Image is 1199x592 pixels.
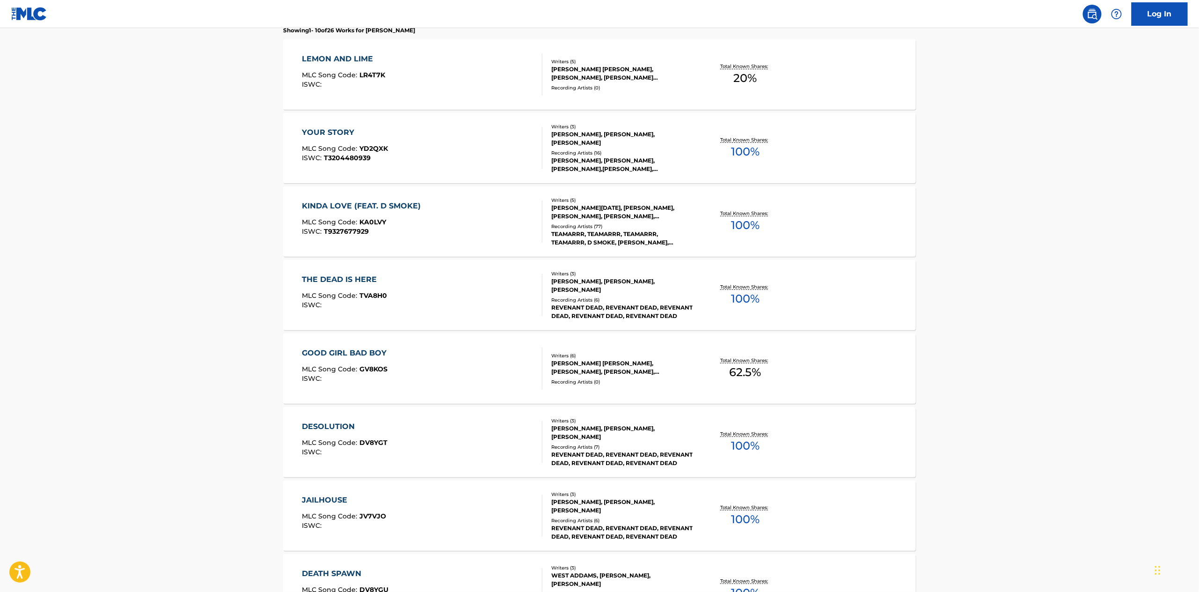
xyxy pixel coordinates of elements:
p: Total Known Shares: [720,210,770,217]
div: GOOD GIRL BAD BOY [302,348,392,359]
span: ISWC : [302,521,324,530]
span: YD2QXK [360,144,388,153]
div: Writers ( 3 ) [551,270,693,277]
div: Recording Artists ( 6 ) [551,296,693,303]
p: Total Known Shares: [720,63,770,70]
img: MLC Logo [11,7,47,21]
div: [PERSON_NAME], [PERSON_NAME], [PERSON_NAME] [551,130,693,147]
p: Total Known Shares: [720,504,770,511]
div: [PERSON_NAME] [PERSON_NAME], [PERSON_NAME], [PERSON_NAME], [PERSON_NAME] [PERSON_NAME], [PERSON_N... [551,359,693,376]
div: Writers ( 3 ) [551,123,693,130]
span: T9327677929 [324,227,369,236]
a: Public Search [1083,5,1102,23]
span: 100 % [731,511,760,528]
span: ISWC : [302,448,324,456]
div: [PERSON_NAME], [PERSON_NAME], [PERSON_NAME] [551,277,693,294]
div: THE DEAD IS HERE [302,274,387,285]
span: DV8YGT [360,438,388,447]
span: 100 % [731,290,760,307]
span: MLC Song Code : [302,438,360,447]
div: [PERSON_NAME], [PERSON_NAME], [PERSON_NAME],[PERSON_NAME], [PERSON_NAME], [PERSON_NAME], [PERSON_... [551,156,693,173]
div: Recording Artists ( 6 ) [551,517,693,524]
a: Log In [1132,2,1188,26]
p: Total Known Shares: [720,357,770,364]
span: ISWC : [302,374,324,383]
div: Help [1107,5,1126,23]
div: [PERSON_NAME], [PERSON_NAME], [PERSON_NAME] [551,498,693,515]
span: LR4T7K [360,71,386,79]
img: search [1087,8,1098,20]
div: REVENANT DEAD, REVENANT DEAD, REVENANT DEAD, REVENANT DEAD, REVENANT DEAD [551,303,693,320]
div: [PERSON_NAME], [PERSON_NAME], [PERSON_NAME] [551,424,693,441]
span: MLC Song Code : [302,365,360,373]
img: help [1111,8,1122,20]
div: Recording Artists ( 0 ) [551,84,693,91]
div: Writers ( 6 ) [551,352,693,359]
div: Recording Artists ( 0 ) [551,378,693,385]
span: TVA8H0 [360,291,387,300]
div: Drag [1155,556,1161,585]
div: DEATH SPAWN [302,568,389,579]
span: MLC Song Code : [302,71,360,79]
span: 20 % [734,70,757,87]
div: KINDA LOVE (FEAT. D SMOKE) [302,200,426,212]
div: Recording Artists ( 7 ) [551,444,693,451]
div: DESOLUTION [302,421,388,432]
span: 100 % [731,143,760,160]
span: T3204480939 [324,154,371,162]
span: ISWC : [302,80,324,89]
span: ISWC : [302,227,324,236]
div: Writers ( 3 ) [551,491,693,498]
a: KINDA LOVE (FEAT. D SMOKE)MLC Song Code:KA0LVYISWC:T9327677929Writers (5)[PERSON_NAME][DATE], [PE... [283,186,916,257]
div: REVENANT DEAD, REVENANT DEAD, REVENANT DEAD, REVENANT DEAD, REVENANT DEAD [551,451,693,467]
div: Recording Artists ( 16 ) [551,149,693,156]
span: MLC Song Code : [302,291,360,300]
p: Total Known Shares: [720,577,770,585]
span: JV7VJO [360,512,387,520]
a: GOOD GIRL BAD BOYMLC Song Code:GV8KOSISWC:Writers (6)[PERSON_NAME] [PERSON_NAME], [PERSON_NAME], ... [283,333,916,404]
div: YOUR STORY [302,127,388,138]
span: MLC Song Code : [302,512,360,520]
div: Writers ( 3 ) [551,417,693,424]
div: TEAMARRR, TEAMARRR, TEAMARRR, TEAMARRR, D SMOKE, [PERSON_NAME], [PERSON_NAME], TEAMARRR [551,230,693,247]
div: Writers ( 3 ) [551,564,693,571]
span: ISWC : [302,301,324,309]
iframe: Chat Widget [1152,547,1199,592]
span: 100 % [731,437,760,454]
div: WEST ADDAMS, [PERSON_NAME], [PERSON_NAME] [551,571,693,588]
span: MLC Song Code : [302,144,360,153]
div: Recording Artists ( 77 ) [551,223,693,230]
div: LEMON AND LIME [302,53,386,65]
a: JAILHOUSEMLC Song Code:JV7VJOISWC:Writers (3)[PERSON_NAME], [PERSON_NAME], [PERSON_NAME]Recording... [283,481,916,551]
span: 100 % [731,217,760,234]
a: YOUR STORYMLC Song Code:YD2QXKISWC:T3204480939Writers (3)[PERSON_NAME], [PERSON_NAME], [PERSON_NA... [283,113,916,183]
a: DESOLUTIONMLC Song Code:DV8YGTISWC:Writers (3)[PERSON_NAME], [PERSON_NAME], [PERSON_NAME]Recordin... [283,407,916,477]
span: GV8KOS [360,365,388,373]
div: JAILHOUSE [302,495,387,506]
span: 62.5 % [730,364,761,381]
a: LEMON AND LIMEMLC Song Code:LR4T7KISWC:Writers (5)[PERSON_NAME] [PERSON_NAME], [PERSON_NAME], [PE... [283,39,916,110]
p: Total Known Shares: [720,283,770,290]
span: MLC Song Code : [302,218,360,226]
p: Total Known Shares: [720,136,770,143]
a: THE DEAD IS HEREMLC Song Code:TVA8H0ISWC:Writers (3)[PERSON_NAME], [PERSON_NAME], [PERSON_NAME]Re... [283,260,916,330]
span: KA0LVY [360,218,387,226]
div: [PERSON_NAME][DATE], [PERSON_NAME], [PERSON_NAME], [PERSON_NAME], [PERSON_NAME] [551,204,693,221]
div: [PERSON_NAME] [PERSON_NAME], [PERSON_NAME], [PERSON_NAME] [PERSON_NAME] [PERSON_NAME] [PERSON_NAM... [551,65,693,82]
div: Writers ( 5 ) [551,197,693,204]
div: Writers ( 5 ) [551,58,693,65]
span: ISWC : [302,154,324,162]
p: Total Known Shares: [720,430,770,437]
div: REVENANT DEAD, REVENANT DEAD, REVENANT DEAD, REVENANT DEAD, REVENANT DEAD [551,524,693,541]
p: Showing 1 - 10 of 26 Works for [PERSON_NAME] [283,26,415,35]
